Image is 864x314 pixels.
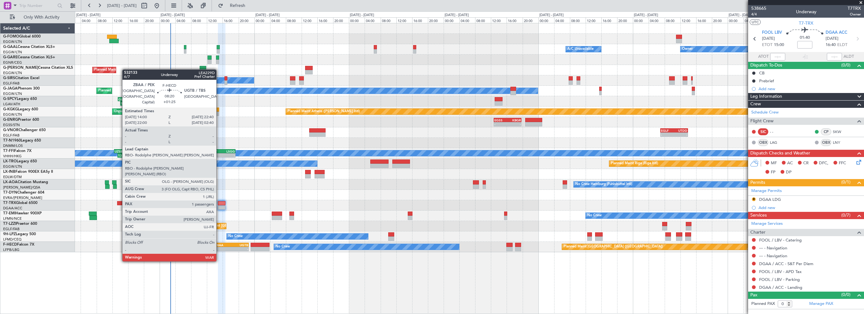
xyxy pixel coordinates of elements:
a: [PERSON_NAME]/QSA [3,185,40,190]
span: 16:40 [826,42,836,48]
span: FFC [839,160,846,166]
span: Flight Crew [750,118,774,125]
a: EGLF/FAB [3,81,20,86]
span: G-GAAL [3,45,18,49]
span: 01:40 [800,35,810,41]
div: 16:00 [128,17,144,23]
div: CP [821,128,831,135]
div: - [179,154,192,157]
a: LFMN/NCE [3,216,22,221]
div: GVAC [118,97,132,101]
a: EGGW/LTN [3,39,22,44]
a: T7-TRXGlobal 6500 [3,201,37,205]
div: 12:00 [302,17,317,23]
span: ETOT [762,42,772,48]
span: ELDT [837,42,847,48]
a: F-HECDFalcon 7X [3,243,34,247]
span: G-SIRS [3,76,15,80]
span: DGAA ACC [826,30,847,36]
div: 08:00 [191,17,207,23]
div: Prebrief [759,78,774,84]
span: G-[PERSON_NAME] [3,66,38,70]
a: G-GAALCessna Citation XLS+ [3,45,55,49]
div: EGSS [494,118,508,122]
span: Dispatch To-Dos [750,62,782,69]
div: - [209,154,222,157]
div: UZSB [115,149,128,153]
a: VHHH/HKG [3,154,22,159]
div: 20:16 Z [131,154,144,157]
a: --- - Navigation [759,253,787,259]
a: 9H-LPZLegacy 500 [3,232,36,236]
span: G-VNOR [3,128,19,132]
a: LX-INBFalcon 900EX EASy II [3,170,53,174]
span: T7-EMI [3,212,15,215]
div: Planned Maint Athens ([PERSON_NAME] Intl) [287,107,360,116]
input: Trip Number [19,1,55,10]
div: 08:00 [475,17,491,23]
a: LGAV/ATH [3,102,20,107]
div: 12:00 [396,17,412,23]
div: Add new [759,205,861,210]
a: EGNR/CEG [3,60,22,65]
span: DFC, [819,160,828,166]
div: 12:00 [586,17,601,23]
div: 04:00 [649,17,664,23]
a: --- - Navigation [759,245,787,251]
span: G-GARE [3,55,18,59]
div: [DATE] - [DATE] [539,13,564,18]
div: VHHH [179,149,192,153]
div: 16:00 [507,17,522,23]
span: (0/1) [841,179,850,185]
div: [DATE] - [DATE] [76,13,100,18]
span: CR [803,160,809,166]
div: [DATE] - [DATE] [634,13,658,18]
span: [DATE] - [DATE] [107,3,137,9]
div: 00:00 [728,17,743,23]
div: UGTB [232,243,248,247]
div: Planned Maint Riga (Riga Intl) [611,159,658,168]
div: No Crew [276,242,290,252]
div: No Crew [228,232,243,241]
button: Refresh [215,1,253,11]
div: 08:00 [286,17,302,23]
span: (0/7) [841,212,850,218]
span: G-KGKG [3,108,18,111]
span: T7-TRX [799,20,813,26]
a: G-KGKGLegacy 600 [3,108,38,111]
a: SKW [833,129,847,135]
span: (0/0) [841,62,850,68]
div: SIC [758,128,768,135]
a: T7-EMIHawker 900XP [3,212,42,215]
span: F-HECD [3,243,17,247]
div: 20:00 [428,17,444,23]
div: 08:00 [381,17,396,23]
div: ZBAA [215,243,232,247]
span: T7-FFI [3,149,14,153]
div: 04:00 [175,17,191,23]
a: G-GARECessna Citation XLS+ [3,55,55,59]
div: 20:00 [712,17,728,23]
div: 08:00 [97,17,112,23]
a: G-VNORChallenger 650 [3,128,46,132]
div: 16:00 [696,17,712,23]
a: G-SPCYLegacy 650 [3,97,37,101]
span: T7TRX [848,5,861,12]
span: G-FOMO [3,35,19,38]
div: UZTT [192,149,205,153]
a: DGAA / ACC - Landing [759,285,802,290]
a: LNY [833,140,847,145]
a: G-JAGAPhenom 300 [3,87,40,90]
div: Underway [796,9,816,15]
a: DGAA / ACC - S&T Per Diem [759,261,813,266]
div: 20:00 [523,17,538,23]
div: 12:00 [112,17,128,23]
a: Manage Services [751,221,783,227]
span: G-ENRG [3,118,18,122]
a: Manage PAX [809,301,833,307]
div: 00:00 [633,17,649,23]
div: 16:00 [601,17,617,23]
a: DGAA/ACC [3,206,22,211]
span: FOOL LBV [762,30,782,36]
div: Owner [682,44,693,54]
